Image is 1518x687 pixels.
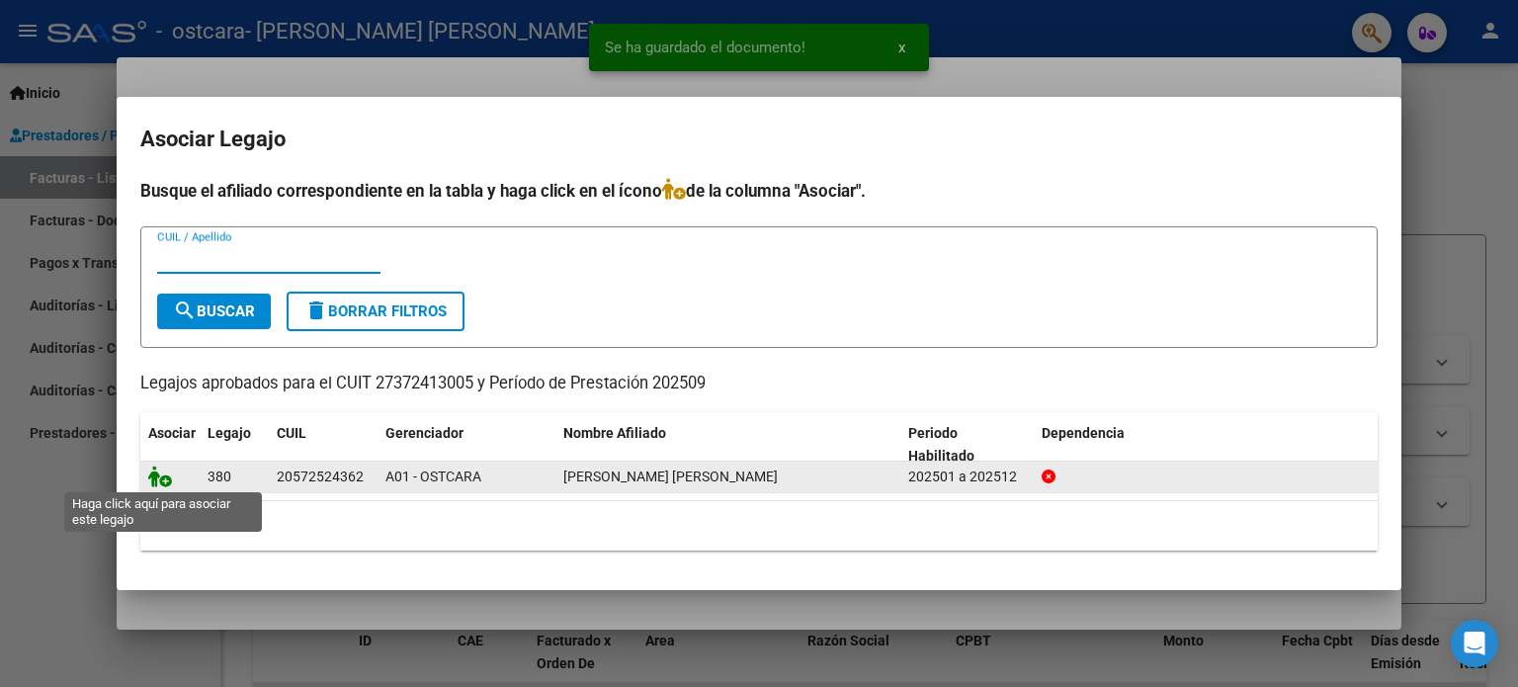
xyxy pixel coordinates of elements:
[908,466,1026,488] div: 202501 a 202512
[563,425,666,441] span: Nombre Afiliado
[908,425,974,464] span: Periodo Habilitado
[208,425,251,441] span: Legajo
[563,469,778,484] span: LEDESMA NALERIO BENJAMIN NAHUEL
[140,178,1378,204] h4: Busque el afiliado correspondiente en la tabla y haga click en el ícono de la columna "Asociar".
[277,425,306,441] span: CUIL
[287,292,464,331] button: Borrar Filtros
[140,501,1378,551] div: 1 registros
[1042,425,1125,441] span: Dependencia
[1451,620,1498,667] div: Open Intercom Messenger
[140,372,1378,396] p: Legajos aprobados para el CUIT 27372413005 y Período de Prestación 202509
[140,121,1378,158] h2: Asociar Legajo
[173,302,255,320] span: Buscar
[269,412,378,477] datatable-header-cell: CUIL
[304,299,328,322] mat-icon: delete
[555,412,900,477] datatable-header-cell: Nombre Afiliado
[148,425,196,441] span: Asociar
[157,294,271,329] button: Buscar
[900,412,1034,477] datatable-header-cell: Periodo Habilitado
[173,299,197,322] mat-icon: search
[1034,412,1379,477] datatable-header-cell: Dependencia
[208,469,231,484] span: 380
[304,302,447,320] span: Borrar Filtros
[385,425,464,441] span: Gerenciador
[200,412,269,477] datatable-header-cell: Legajo
[378,412,555,477] datatable-header-cell: Gerenciador
[140,412,200,477] datatable-header-cell: Asociar
[385,469,481,484] span: A01 - OSTCARA
[277,466,364,488] div: 20572524362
